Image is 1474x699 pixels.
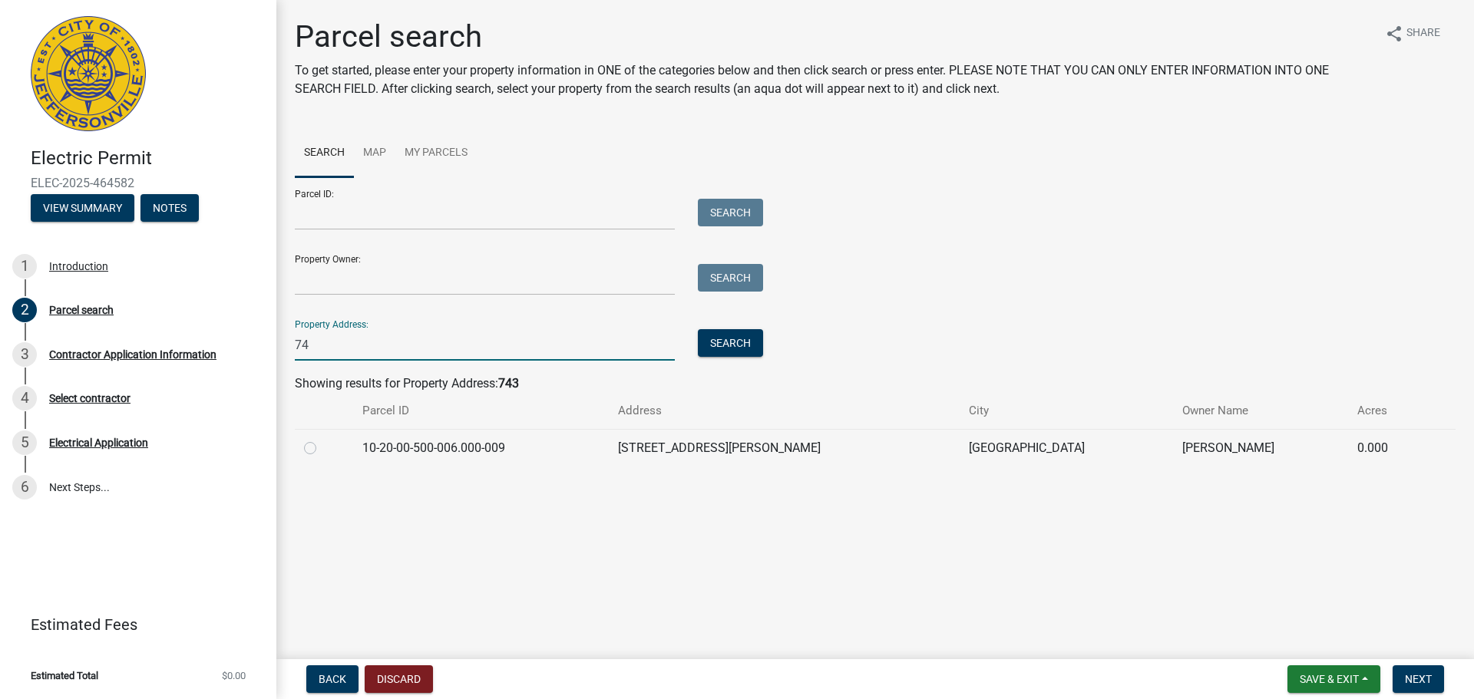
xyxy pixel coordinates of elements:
[1173,429,1348,467] td: [PERSON_NAME]
[12,386,37,410] div: 4
[31,176,246,190] span: ELEC-2025-464582
[295,129,354,178] a: Search
[12,298,37,322] div: 2
[295,61,1373,98] p: To get started, please enter your property information in ONE of the categories below and then cl...
[1393,665,1444,693] button: Next
[49,349,216,360] div: Contractor Application Information
[12,254,37,279] div: 1
[1348,429,1426,467] td: 0.000
[12,609,252,640] a: Estimated Fees
[960,393,1173,429] th: City
[31,16,146,131] img: City of Jeffersonville, Indiana
[319,673,346,685] span: Back
[960,429,1173,467] td: [GEOGRAPHIC_DATA]
[395,129,477,178] a: My Parcels
[498,376,519,391] strong: 743
[12,342,37,367] div: 3
[354,129,395,178] a: Map
[353,429,609,467] td: 10-20-00-500-006.000-009
[698,199,763,226] button: Search
[12,430,37,455] div: 5
[12,475,37,500] div: 6
[1300,673,1359,685] span: Save & Exit
[49,393,131,404] div: Select contractor
[306,665,359,693] button: Back
[1385,25,1403,43] i: share
[609,393,960,429] th: Address
[1405,673,1432,685] span: Next
[1348,393,1426,429] th: Acres
[31,671,98,681] span: Estimated Total
[1406,25,1440,43] span: Share
[49,261,108,272] div: Introduction
[295,374,1456,393] div: Showing results for Property Address:
[295,18,1373,55] h1: Parcel search
[31,147,264,170] h4: Electric Permit
[49,305,114,315] div: Parcel search
[698,329,763,357] button: Search
[49,437,148,448] div: Electrical Application
[698,264,763,292] button: Search
[222,671,246,681] span: $0.00
[140,194,199,222] button: Notes
[1287,665,1380,693] button: Save & Exit
[1173,393,1348,429] th: Owner Name
[365,665,433,693] button: Discard
[609,429,960,467] td: [STREET_ADDRESS][PERSON_NAME]
[31,194,134,222] button: View Summary
[31,203,134,215] wm-modal-confirm: Summary
[1373,18,1453,48] button: shareShare
[353,393,609,429] th: Parcel ID
[140,203,199,215] wm-modal-confirm: Notes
